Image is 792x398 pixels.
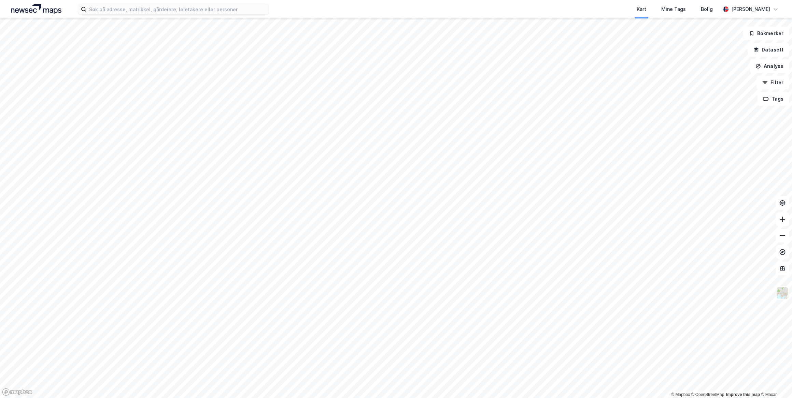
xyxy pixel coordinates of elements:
[748,43,789,57] button: Datasett
[701,5,713,13] div: Bolig
[637,5,646,13] div: Kart
[86,4,269,14] input: Søk på adresse, matrikkel, gårdeiere, leietakere eller personer
[758,365,792,398] div: Kontrollprogram for chat
[756,76,789,89] button: Filter
[726,392,760,397] a: Improve this map
[743,27,789,40] button: Bokmerker
[2,388,32,396] a: Mapbox homepage
[731,5,770,13] div: [PERSON_NAME]
[661,5,686,13] div: Mine Tags
[691,392,724,397] a: OpenStreetMap
[671,392,690,397] a: Mapbox
[758,92,789,106] button: Tags
[776,286,789,299] img: Z
[750,59,789,73] button: Analyse
[758,365,792,398] iframe: Chat Widget
[11,4,61,14] img: logo.a4113a55bc3d86da70a041830d287a7e.svg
